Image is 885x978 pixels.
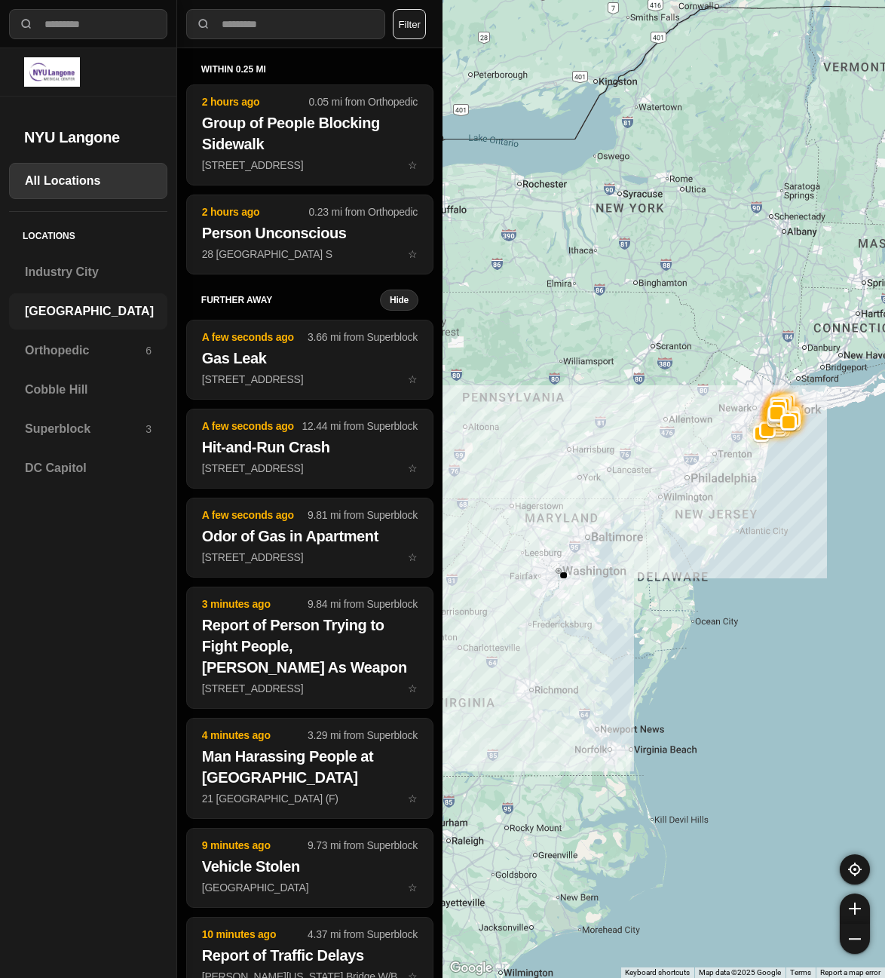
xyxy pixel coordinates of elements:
[308,927,418,942] p: 4.37 mi from Superblock
[408,462,418,474] span: star
[19,17,34,32] img: search
[408,881,418,894] span: star
[25,342,145,360] h3: Orthopedic
[202,372,418,387] p: [STREET_ADDRESS]
[186,461,433,474] a: A few seconds ago12.44 mi from SuperblockHit-and-Run Crash[STREET_ADDRESS]star
[202,461,418,476] p: [STREET_ADDRESS]
[408,159,418,171] span: star
[9,333,167,369] a: Orthopedic6
[202,507,308,523] p: A few seconds ago
[186,158,433,171] a: 2 hours ago0.05 mi from OrthopedicGroup of People Blocking Sidewalk[STREET_ADDRESS]star
[202,204,309,219] p: 2 hours ago
[186,247,433,260] a: 2 hours ago0.23 mi from OrthopedicPerson Unconscious28 [GEOGRAPHIC_DATA] Sstar
[186,320,433,400] button: A few seconds ago3.66 mi from SuperblockGas Leak[STREET_ADDRESS]star
[840,924,870,954] button: zoom-out
[202,945,418,966] h2: Report of Traffic Delays
[849,933,861,945] img: zoom-out
[202,856,418,877] h2: Vehicle Stolen
[202,615,418,678] h2: Report of Person Trying to Fight People, [PERSON_NAME] As Weapon
[202,348,418,369] h2: Gas Leak
[25,172,152,190] h3: All Locations
[202,94,309,109] p: 2 hours ago
[186,587,433,709] button: 3 minutes ago9.84 mi from SuperblockReport of Person Trying to Fight People, [PERSON_NAME] As Wea...
[202,880,418,895] p: [GEOGRAPHIC_DATA]
[24,57,80,87] img: logo
[186,828,433,908] button: 9 minutes ago9.73 mi from SuperblockVehicle Stolen[GEOGRAPHIC_DATA]star
[202,526,418,547] h2: Odor of Gas in Apartment
[9,293,167,330] a: [GEOGRAPHIC_DATA]
[25,302,154,320] h3: [GEOGRAPHIC_DATA]
[186,682,433,694] a: 3 minutes ago9.84 mi from SuperblockReport of Person Trying to Fight People, [PERSON_NAME] As Wea...
[202,791,418,806] p: 21 [GEOGRAPHIC_DATA] (F)
[309,204,418,219] p: 0.23 mi from Orthopedic
[790,968,811,976] a: Terms (opens in new tab)
[202,222,418,244] h2: Person Unconscious
[25,381,152,399] h3: Cobble Hill
[9,254,167,290] a: Industry City
[9,411,167,447] a: Superblock3
[820,968,880,976] a: Report a map error
[202,158,418,173] p: [STREET_ADDRESS]
[408,373,418,385] span: star
[186,84,433,185] button: 2 hours ago0.05 mi from OrthopedicGroup of People Blocking Sidewalk[STREET_ADDRESS]star
[202,247,418,262] p: 28 [GEOGRAPHIC_DATA] S
[202,838,308,853] p: 9 minutes ago
[145,422,152,437] p: 3
[699,968,781,976] span: Map data ©2025 Google
[408,248,418,260] span: star
[446,958,496,978] a: Open this area in Google Maps (opens a new window)
[202,550,418,565] p: [STREET_ADDRESS]
[302,418,418,434] p: 12.44 mi from Superblock
[202,681,418,696] p: [STREET_ADDRESS]
[186,550,433,563] a: A few seconds ago9.81 mi from SuperblockOdor of Gas in Apartment[STREET_ADDRESS]star
[9,450,167,486] a: DC Capitol
[186,718,433,819] button: 4 minutes ago3.29 mi from SuperblockMan Harassing People at [GEOGRAPHIC_DATA]21 [GEOGRAPHIC_DATA]...
[25,263,152,281] h3: Industry City
[202,330,308,345] p: A few seconds ago
[202,418,302,434] p: A few seconds ago
[408,793,418,805] span: star
[186,792,433,805] a: 4 minutes ago3.29 mi from SuperblockMan Harassing People at [GEOGRAPHIC_DATA]21 [GEOGRAPHIC_DATA]...
[186,498,433,578] button: A few seconds ago9.81 mi from SuperblockOdor of Gas in Apartment[STREET_ADDRESS]star
[9,372,167,408] a: Cobble Hill
[201,63,418,75] h5: within 0.25 mi
[308,596,418,612] p: 9.84 mi from Superblock
[849,903,861,915] img: zoom-in
[201,294,380,306] h5: further away
[625,967,690,978] button: Keyboard shortcuts
[840,854,870,884] button: recenter
[145,343,152,358] p: 6
[202,437,418,458] h2: Hit-and-Run Crash
[380,290,418,311] button: Hide
[186,409,433,489] button: A few seconds ago12.44 mi from SuperblockHit-and-Run Crash[STREET_ADDRESS]star
[308,838,418,853] p: 9.73 mi from Superblock
[309,94,418,109] p: 0.05 mi from Orthopedic
[408,551,418,563] span: star
[9,212,167,254] h5: Locations
[186,372,433,385] a: A few seconds ago3.66 mi from SuperblockGas Leak[STREET_ADDRESS]star
[308,728,418,743] p: 3.29 mi from Superblock
[24,127,152,148] h2: NYU Langone
[202,746,418,788] h2: Man Harassing People at [GEOGRAPHIC_DATA]
[840,894,870,924] button: zoom-in
[25,420,145,438] h3: Superblock
[308,330,418,345] p: 3.66 mi from Superblock
[390,294,409,306] small: Hide
[25,459,152,477] h3: DC Capitol
[186,881,433,894] a: 9 minutes ago9.73 mi from SuperblockVehicle Stolen[GEOGRAPHIC_DATA]star
[393,9,426,39] button: Filter
[202,927,308,942] p: 10 minutes ago
[202,596,308,612] p: 3 minutes ago
[9,163,167,199] a: All Locations
[186,195,433,274] button: 2 hours ago0.23 mi from OrthopedicPerson Unconscious28 [GEOGRAPHIC_DATA] Sstar
[308,507,418,523] p: 9.81 mi from Superblock
[408,682,418,694] span: star
[202,112,418,155] h2: Group of People Blocking Sidewalk
[446,958,496,978] img: Google
[202,728,308,743] p: 4 minutes ago
[848,863,862,876] img: recenter
[196,17,211,32] img: search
